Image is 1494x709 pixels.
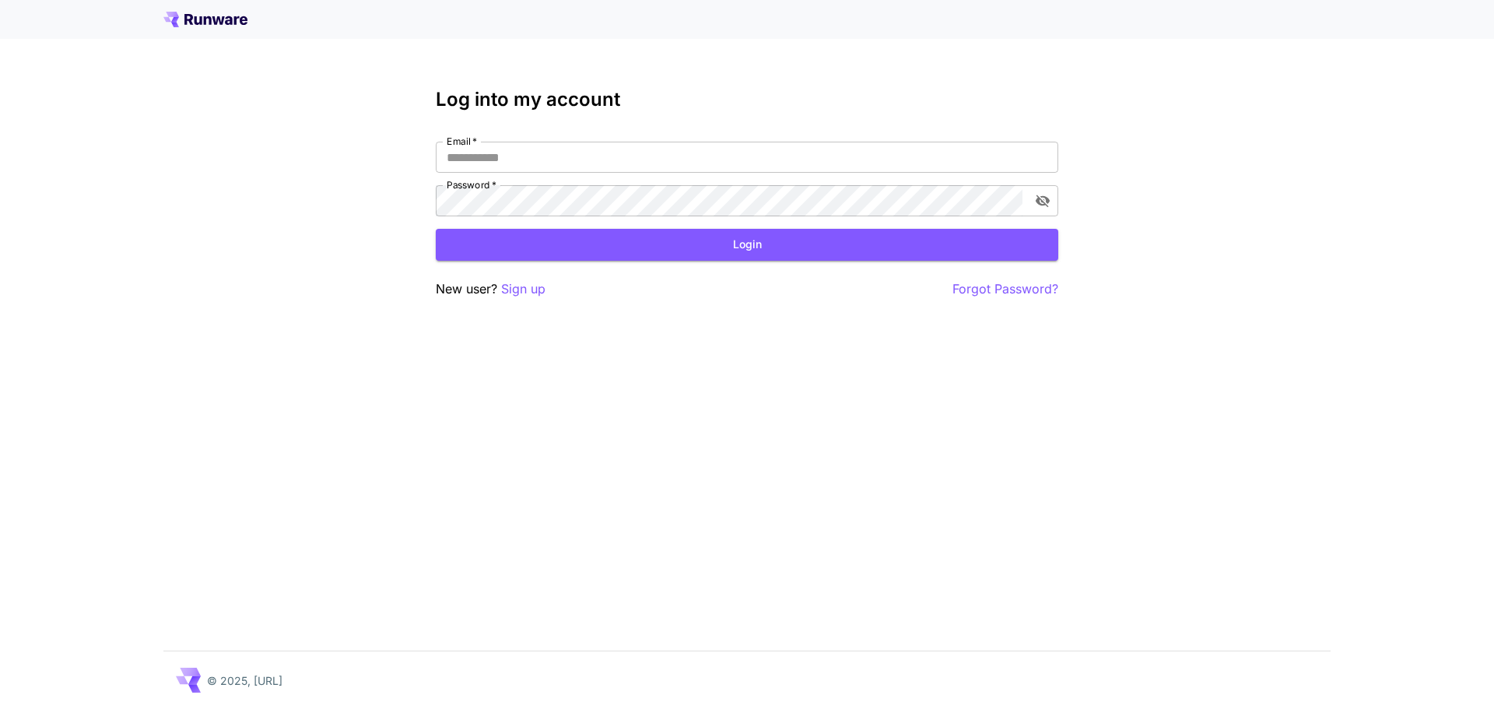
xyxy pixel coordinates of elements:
[1029,187,1057,215] button: toggle password visibility
[447,135,477,148] label: Email
[436,279,545,299] p: New user?
[207,672,282,689] p: © 2025, [URL]
[952,279,1058,299] button: Forgot Password?
[436,229,1058,261] button: Login
[447,178,496,191] label: Password
[436,89,1058,111] h3: Log into my account
[501,279,545,299] button: Sign up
